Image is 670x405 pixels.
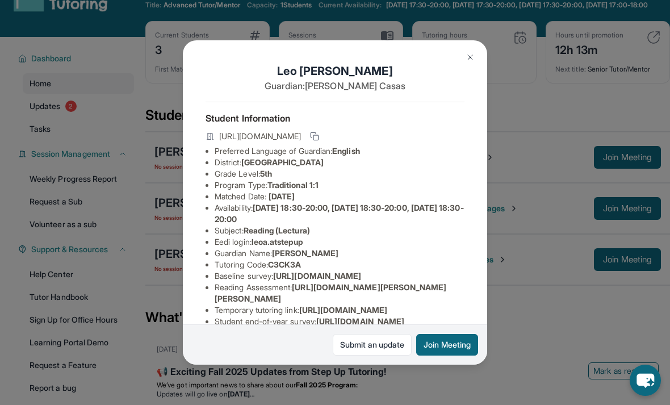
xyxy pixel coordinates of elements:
[269,191,295,201] span: [DATE]
[215,259,464,270] li: Tutoring Code :
[260,169,272,178] span: 5th
[215,168,464,179] li: Grade Level:
[630,365,661,396] button: chat-button
[252,237,303,247] span: leoa.atstepup
[244,226,310,235] span: Reading (Lectura)
[466,53,475,62] img: Close Icon
[206,79,464,93] p: Guardian: [PERSON_NAME] Casas
[241,157,324,167] span: [GEOGRAPHIC_DATA]
[215,248,464,259] li: Guardian Name :
[333,334,412,356] a: Submit an update
[316,316,404,326] span: [URL][DOMAIN_NAME]
[206,63,464,79] h1: Leo [PERSON_NAME]
[215,270,464,282] li: Baseline survey :
[215,191,464,202] li: Matched Date:
[268,260,301,269] span: C3CK3A
[215,282,464,304] li: Reading Assessment :
[215,203,464,224] span: [DATE] 18:30-20:00, [DATE] 18:30-20:00, [DATE] 18:30-20:00
[273,271,361,281] span: [URL][DOMAIN_NAME]
[215,225,464,236] li: Subject :
[215,316,464,327] li: Student end-of-year survey :
[267,180,319,190] span: Traditional 1:1
[215,179,464,191] li: Program Type:
[206,111,464,125] h4: Student Information
[215,202,464,225] li: Availability:
[215,304,464,316] li: Temporary tutoring link :
[332,146,360,156] span: English
[272,248,338,258] span: [PERSON_NAME]
[308,130,321,143] button: Copy link
[416,334,478,356] button: Join Meeting
[299,305,387,315] span: [URL][DOMAIN_NAME]
[215,236,464,248] li: Eedi login :
[215,282,447,303] span: [URL][DOMAIN_NAME][PERSON_NAME][PERSON_NAME]
[219,131,301,142] span: [URL][DOMAIN_NAME]
[215,145,464,157] li: Preferred Language of Guardian:
[215,157,464,168] li: District:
